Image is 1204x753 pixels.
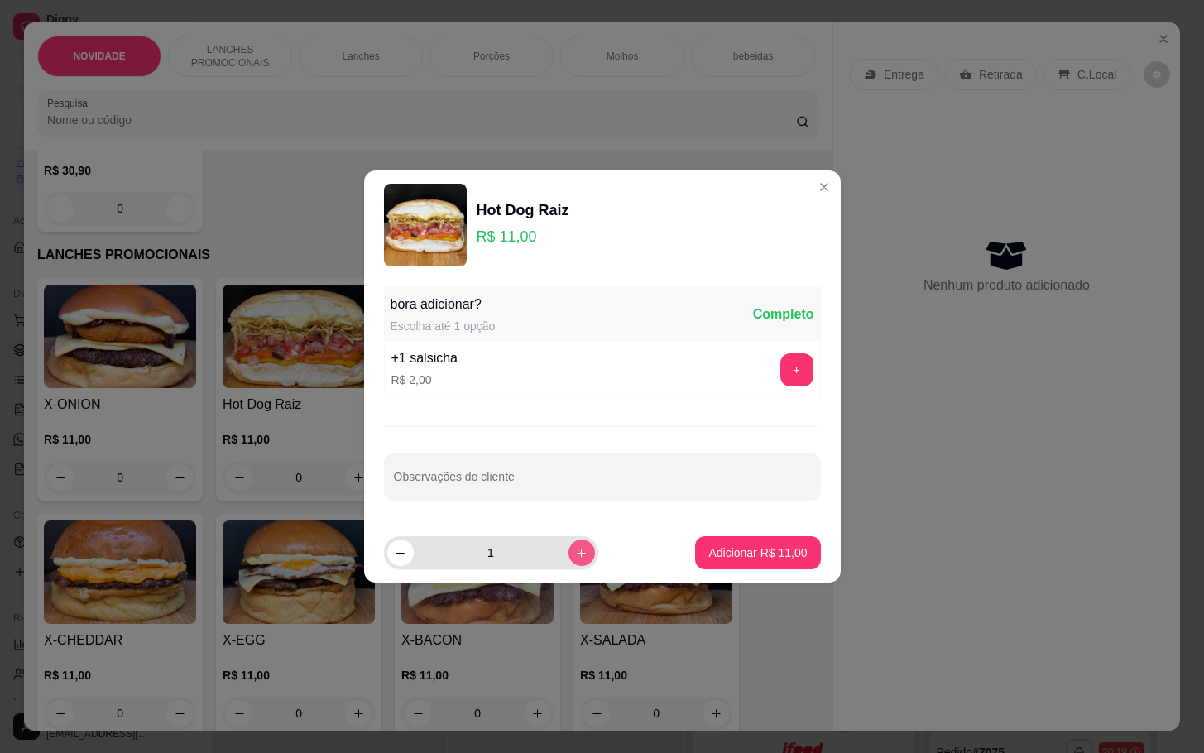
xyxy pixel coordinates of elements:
div: bora adicionar? [391,295,496,314]
button: Adicionar R$ 11,00 [695,536,820,569]
div: +1 salsicha [391,348,458,368]
input: Observações do cliente [394,475,811,492]
div: Escolha até 1 opção [391,318,496,334]
button: Close [811,174,837,200]
div: Hot Dog Raiz [477,199,569,222]
button: decrease-product-quantity [387,540,414,566]
img: product-image [384,184,467,266]
p: R$ 11,00 [477,225,569,248]
p: Adicionar R$ 11,00 [708,544,807,561]
button: add [780,353,813,386]
p: R$ 2,00 [391,372,458,388]
button: increase-product-quantity [568,540,595,566]
div: Completo [753,305,814,324]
